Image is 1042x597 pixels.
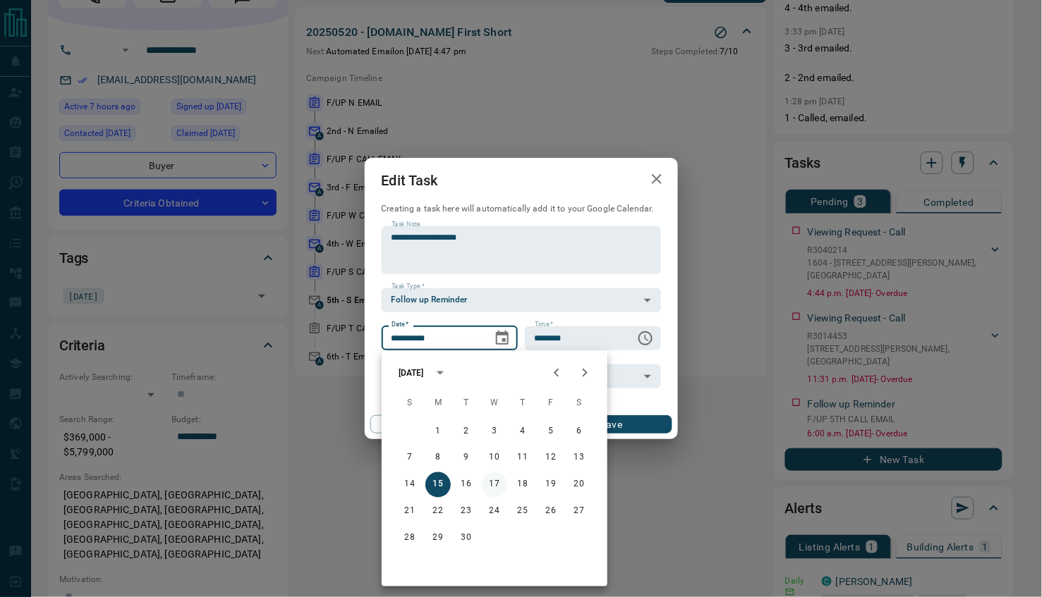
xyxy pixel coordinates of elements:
button: 22 [425,499,451,524]
span: Sunday [397,389,423,417]
button: 2 [454,419,479,444]
button: 27 [567,499,592,524]
button: 4 [510,419,535,444]
button: 5 [538,419,564,444]
button: Previous month [543,359,571,387]
span: Thursday [510,389,535,417]
button: 23 [454,499,479,524]
button: 20 [567,472,592,498]
span: Tuesday [454,389,479,417]
button: Choose time, selected time is 6:00 AM [631,324,660,352]
button: calendar view is open, switch to year view [428,361,452,385]
button: 10 [482,445,507,471]
button: 6 [567,419,592,444]
button: 21 [397,499,423,524]
button: Next month [571,359,599,387]
button: 3 [482,419,507,444]
button: 24 [482,499,507,524]
button: Choose date, selected date is Sep 15, 2025 [488,324,516,352]
p: Creating a task here will automatically add it to your Google Calendar. [382,203,661,215]
button: 17 [482,472,507,498]
button: 9 [454,445,479,471]
button: Cancel [370,415,491,433]
label: Task Note [392,220,420,229]
button: 16 [454,472,479,498]
label: Time [535,320,553,329]
button: 12 [538,445,564,471]
div: [DATE] [399,367,424,379]
button: 29 [425,526,451,551]
button: 19 [538,472,564,498]
h2: Edit Task [365,158,455,203]
label: Task Type [392,282,425,291]
label: Date [392,320,409,329]
button: 13 [567,445,592,471]
button: 8 [425,445,451,471]
div: Follow up Reminder [382,288,661,312]
button: 7 [397,445,423,471]
button: 11 [510,445,535,471]
button: Save [551,415,672,433]
span: Wednesday [482,389,507,417]
button: 14 [397,472,423,498]
button: 15 [425,472,451,498]
button: 18 [510,472,535,498]
span: Monday [425,389,451,417]
button: 25 [510,499,535,524]
button: 28 [397,526,423,551]
span: Saturday [567,389,592,417]
button: 26 [538,499,564,524]
button: 30 [454,526,479,551]
span: Friday [538,389,564,417]
button: 1 [425,419,451,444]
